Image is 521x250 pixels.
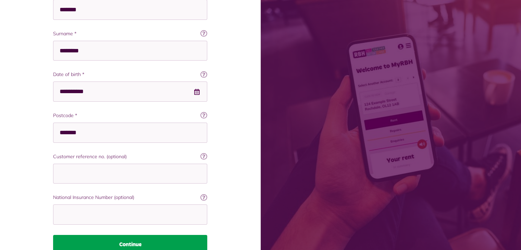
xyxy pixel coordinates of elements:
[53,71,207,78] label: Date of birth *
[53,112,207,119] label: Postcode *
[53,30,207,37] label: Surname *
[53,194,207,201] label: National Insurance Number (optional)
[53,82,207,102] input: Use the arrow keys to pick a date
[53,153,207,160] label: Customer reference no. (optional)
